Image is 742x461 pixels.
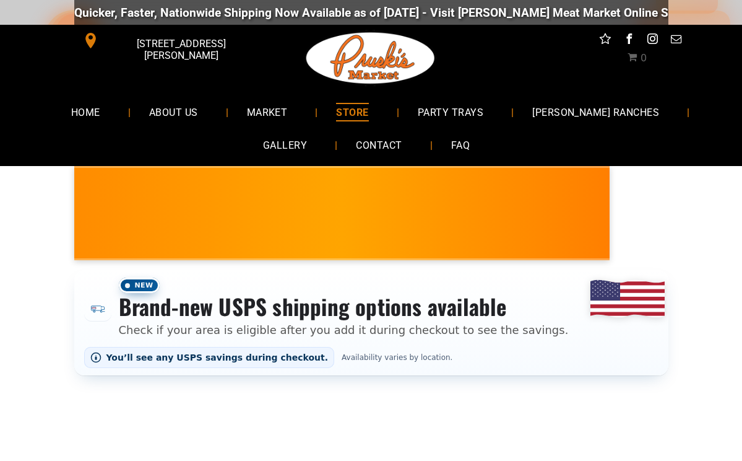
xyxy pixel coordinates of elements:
[304,25,438,92] img: Pruski-s+Market+HQ+Logo2-1920w.png
[74,31,264,50] a: [STREET_ADDRESS][PERSON_NAME]
[131,95,217,128] a: ABOUT US
[621,31,637,50] a: facebook
[597,31,613,50] a: Social network
[119,322,569,338] p: Check if your area is eligible after you add it during checkout to see the savings.
[101,32,261,68] span: [STREET_ADDRESS][PERSON_NAME]
[337,129,420,162] a: CONTACT
[106,353,329,362] span: You’ll see any USPS savings during checkout.
[339,353,455,362] span: Availability varies by location.
[668,31,684,50] a: email
[433,129,488,162] a: FAQ
[119,278,160,293] span: New
[644,31,660,50] a: instagram
[641,52,647,64] span: 0
[317,95,387,128] a: STORE
[53,95,119,128] a: HOME
[244,129,326,162] a: GALLERY
[119,293,569,320] h3: Brand-new USPS shipping options available
[514,95,678,128] a: [PERSON_NAME] RANCHES
[399,95,502,128] a: PARTY TRAYS
[228,95,306,128] a: MARKET
[74,270,668,375] div: Shipping options announcement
